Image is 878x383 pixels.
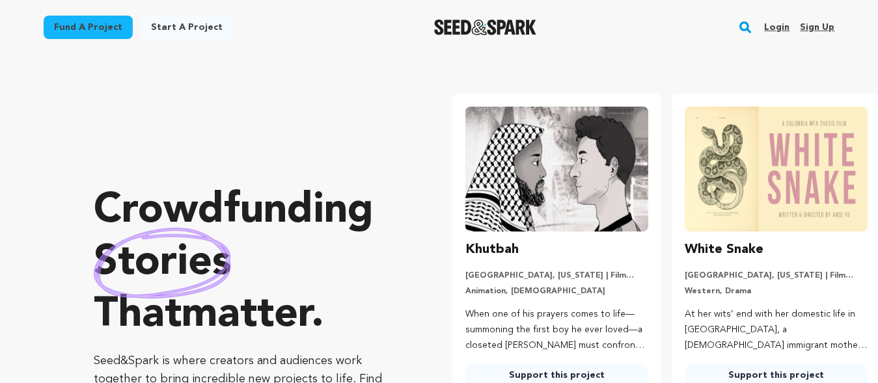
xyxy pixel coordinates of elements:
[800,17,834,38] a: Sign up
[465,286,648,297] p: Animation, [DEMOGRAPHIC_DATA]
[465,239,519,260] h3: Khutbah
[685,307,868,353] p: At her wits’ end with her domestic life in [GEOGRAPHIC_DATA], a [DEMOGRAPHIC_DATA] immigrant moth...
[182,295,311,336] span: matter
[434,20,536,35] a: Seed&Spark Homepage
[465,307,648,353] p: When one of his prayers comes to life—summoning the first boy he ever loved—a closeted [PERSON_NA...
[434,20,536,35] img: Seed&Spark Logo Dark Mode
[44,16,133,39] a: Fund a project
[685,107,868,231] img: White Snake image
[465,107,648,231] img: Khutbah image
[465,271,648,281] p: [GEOGRAPHIC_DATA], [US_STATE] | Film Short
[685,271,868,281] p: [GEOGRAPHIC_DATA], [US_STATE] | Film Short
[764,17,789,38] a: Login
[94,228,231,298] img: hand sketched image
[141,16,233,39] a: Start a project
[685,286,868,297] p: Western, Drama
[685,239,763,260] h3: White Snake
[94,185,400,341] p: Crowdfunding that .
